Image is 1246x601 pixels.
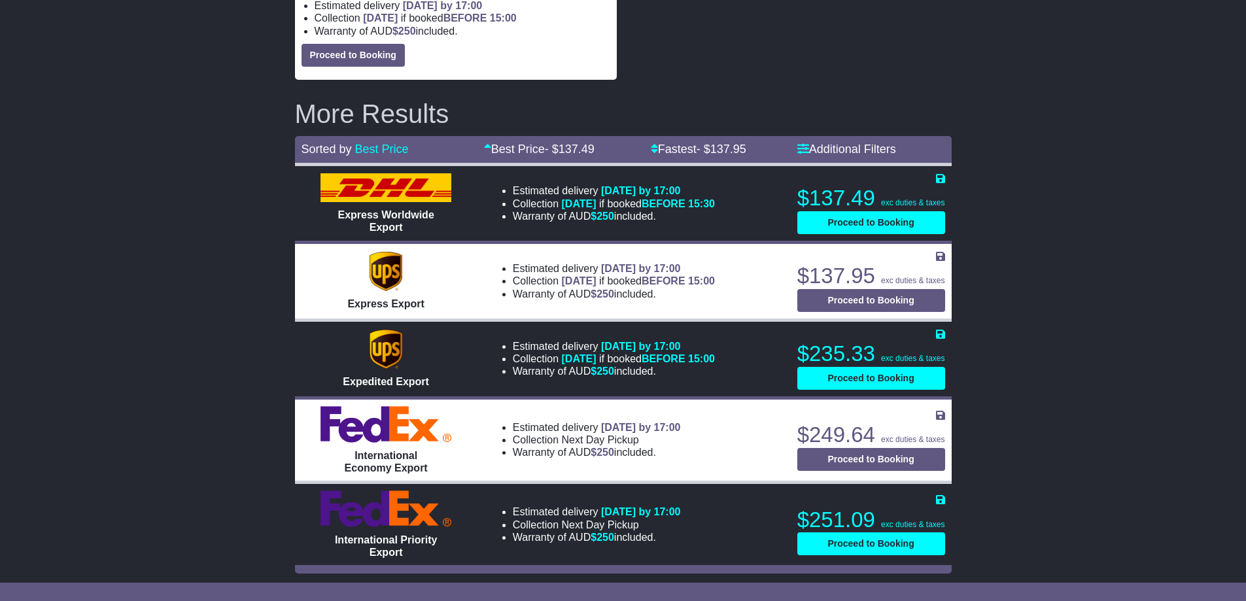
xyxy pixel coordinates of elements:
span: [DATE] by 17:00 [601,341,681,352]
span: Express Export [347,298,424,309]
span: BEFORE [642,353,685,364]
span: - $ [545,143,595,156]
img: UPS (new): Expedited Export [370,330,402,369]
span: $ [591,366,614,377]
li: Warranty of AUD included. [513,210,715,222]
span: [DATE] by 17:00 [601,422,681,433]
span: exc duties & taxes [881,198,944,207]
span: $ [392,26,416,37]
img: FedEx Express: International Economy Export [320,406,451,443]
span: BEFORE [642,275,685,286]
p: $137.95 [797,263,945,289]
span: 15:00 [688,353,715,364]
span: 250 [597,366,614,377]
span: [DATE] by 17:00 [601,185,681,196]
a: Best Price [355,143,409,156]
img: UPS (new): Express Export [370,252,402,291]
span: Next Day Pickup [562,434,639,445]
span: exc duties & taxes [881,354,944,363]
span: [DATE] [562,353,597,364]
span: [DATE] by 17:00 [601,506,681,517]
button: Proceed to Booking [797,211,945,234]
span: $ [591,532,614,543]
span: [DATE] [363,12,398,24]
li: Estimated delivery [513,340,715,352]
p: $251.09 [797,507,945,533]
span: Express Worldwide Export [337,209,434,233]
li: Collection [315,12,610,24]
button: Proceed to Booking [797,289,945,312]
li: Collection [513,434,681,446]
span: 250 [398,26,416,37]
li: Warranty of AUD included. [513,365,715,377]
p: $249.64 [797,422,945,448]
span: $ [591,288,614,300]
li: Estimated delivery [513,421,681,434]
a: Additional Filters [797,143,896,156]
span: 15:00 [688,275,715,286]
li: Warranty of AUD included. [513,288,715,300]
button: Proceed to Booking [797,448,945,471]
span: exc duties & taxes [881,520,944,529]
span: - $ [697,143,746,156]
span: BEFORE [642,198,685,209]
span: if booked [562,275,715,286]
img: FedEx Express: International Priority Export [320,490,451,527]
span: 137.49 [559,143,595,156]
li: Collection [513,519,681,531]
span: 15:00 [490,12,517,24]
span: if booked [562,198,715,209]
li: Warranty of AUD included. [513,531,681,543]
span: 250 [597,532,614,543]
li: Warranty of AUD included. [315,25,610,37]
li: Collection [513,275,715,287]
span: if booked [363,12,516,24]
span: 250 [597,211,614,222]
span: $ [591,447,614,458]
span: exc duties & taxes [881,435,944,444]
span: 15:30 [688,198,715,209]
span: 250 [597,288,614,300]
span: $ [591,211,614,222]
span: [DATE] [562,275,597,286]
li: Collection [513,352,715,365]
li: Collection [513,197,715,210]
span: 250 [597,447,614,458]
li: Estimated delivery [513,262,715,275]
span: [DATE] [562,198,597,209]
span: 137.95 [710,143,746,156]
span: BEFORE [443,12,487,24]
span: exc duties & taxes [881,276,944,285]
p: $235.33 [797,341,945,367]
li: Estimated delivery [513,184,715,197]
button: Proceed to Booking [797,367,945,390]
span: International Economy Export [345,450,428,473]
a: Fastest- $137.95 [651,143,746,156]
img: DHL: Express Worldwide Export [320,173,451,202]
span: Next Day Pickup [562,519,639,530]
span: [DATE] by 17:00 [601,263,681,274]
span: if booked [562,353,715,364]
span: International Priority Export [335,534,437,558]
a: Best Price- $137.49 [484,143,595,156]
p: $137.49 [797,185,945,211]
li: Warranty of AUD included. [513,446,681,458]
span: Sorted by [302,143,352,156]
button: Proceed to Booking [302,44,405,67]
button: Proceed to Booking [797,532,945,555]
span: Expedited Export [343,376,429,387]
h2: More Results [295,99,952,128]
li: Estimated delivery [513,506,681,518]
